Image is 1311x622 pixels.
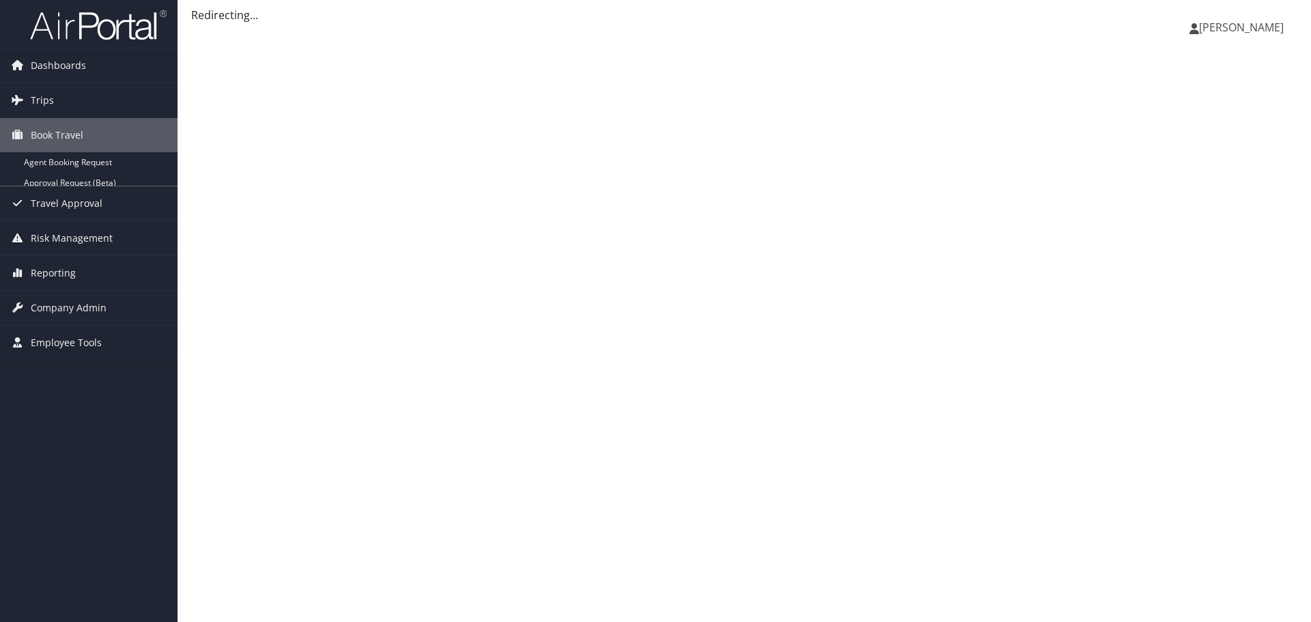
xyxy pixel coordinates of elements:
[31,256,76,290] span: Reporting
[31,83,54,117] span: Trips
[1199,20,1284,35] span: [PERSON_NAME]
[30,9,167,41] img: airportal-logo.png
[31,118,83,152] span: Book Travel
[31,48,86,83] span: Dashboards
[31,291,107,325] span: Company Admin
[1189,7,1297,48] a: [PERSON_NAME]
[31,186,102,221] span: Travel Approval
[31,221,113,255] span: Risk Management
[31,326,102,360] span: Employee Tools
[191,7,1297,23] div: Redirecting...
